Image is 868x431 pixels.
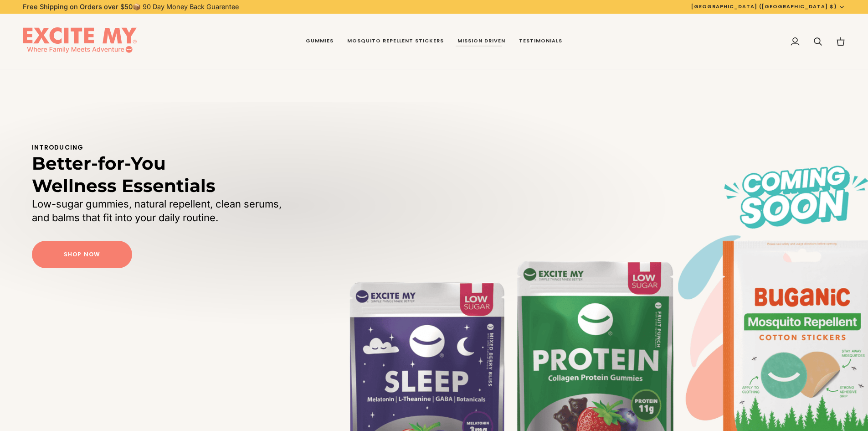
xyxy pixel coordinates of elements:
strong: Free Shipping on Orders over $50 [23,3,133,10]
span: Gummies [306,37,334,45]
a: Mosquito Repellent Stickers [340,14,451,69]
a: Mission Driven [451,14,512,69]
span: Mission Driven [457,37,505,45]
span: Testimonials [519,37,562,45]
span: Mosquito Repellent Stickers [347,37,444,45]
img: EXCITE MY® [23,27,137,56]
a: Gummies [299,14,340,69]
p: 📦 90 Day Money Back Guarentee [23,2,239,12]
a: Testimonials [512,14,569,69]
button: [GEOGRAPHIC_DATA] ([GEOGRAPHIC_DATA] $) [684,3,852,10]
a: Shop Now [32,241,132,268]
